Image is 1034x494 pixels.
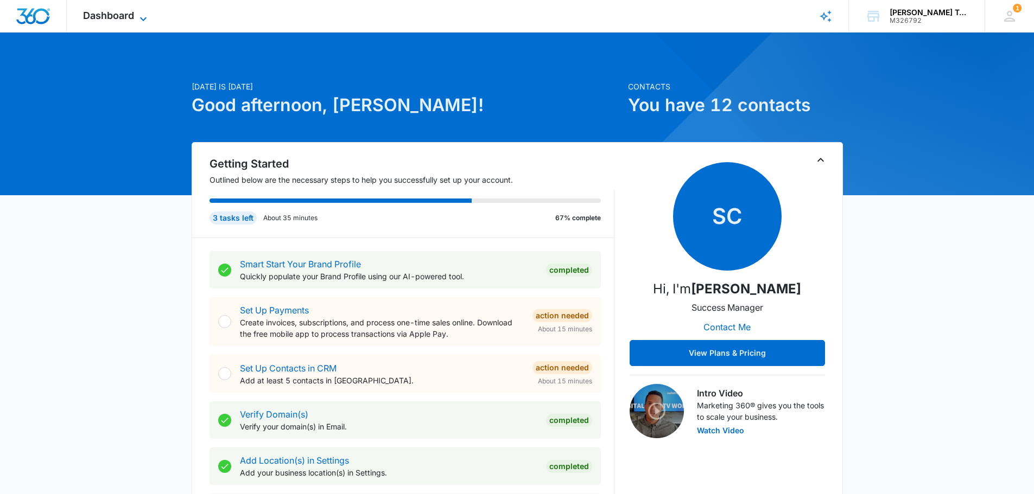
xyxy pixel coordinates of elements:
a: Smart Start Your Brand Profile [240,259,361,270]
img: Intro Video [630,384,684,438]
p: Success Manager [692,301,763,314]
span: About 15 minutes [538,376,592,386]
span: SC [673,162,782,271]
div: Completed [546,414,592,427]
h3: Intro Video [697,387,825,400]
a: Add Location(s) in Settings [240,455,349,466]
button: Toggle Collapse [814,153,827,166]
p: Add at least 5 contacts in [GEOGRAPHIC_DATA]. [240,375,524,386]
div: account name [890,8,969,17]
div: account id [890,17,969,24]
div: Action Needed [532,309,592,322]
div: Completed [546,460,592,473]
a: Set Up Contacts in CRM [240,363,337,374]
div: 3 tasks left [210,211,257,224]
div: Completed [546,264,592,277]
strong: [PERSON_NAME] [691,281,801,297]
p: About 35 minutes [263,213,318,223]
span: About 15 minutes [538,324,592,334]
a: Verify Domain(s) [240,409,308,420]
span: Dashboard [83,10,134,21]
p: Verify your domain(s) in Email. [240,421,537,432]
h1: You have 12 contacts [628,92,843,118]
p: 67% complete [555,213,601,223]
p: [DATE] is [DATE] [192,81,621,92]
a: Set Up Payments [240,305,309,316]
p: Contacts [628,81,843,92]
h2: Getting Started [210,156,614,172]
h1: Good afternoon, [PERSON_NAME]! [192,92,621,118]
button: Contact Me [693,314,762,340]
div: notifications count [1013,4,1022,12]
p: Outlined below are the necessary steps to help you successfully set up your account. [210,174,614,185]
p: Add your business location(s) in Settings. [240,467,537,478]
button: View Plans & Pricing [630,340,825,366]
div: Action Needed [532,361,592,374]
p: Hi, I'm [653,279,801,299]
p: Create invoices, subscriptions, and process one-time sales online. Download the free mobile app t... [240,317,524,339]
span: 1 [1013,4,1022,12]
button: Watch Video [697,427,744,434]
p: Marketing 360® gives you the tools to scale your business. [697,400,825,422]
p: Quickly populate your Brand Profile using our AI-powered tool. [240,271,537,282]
